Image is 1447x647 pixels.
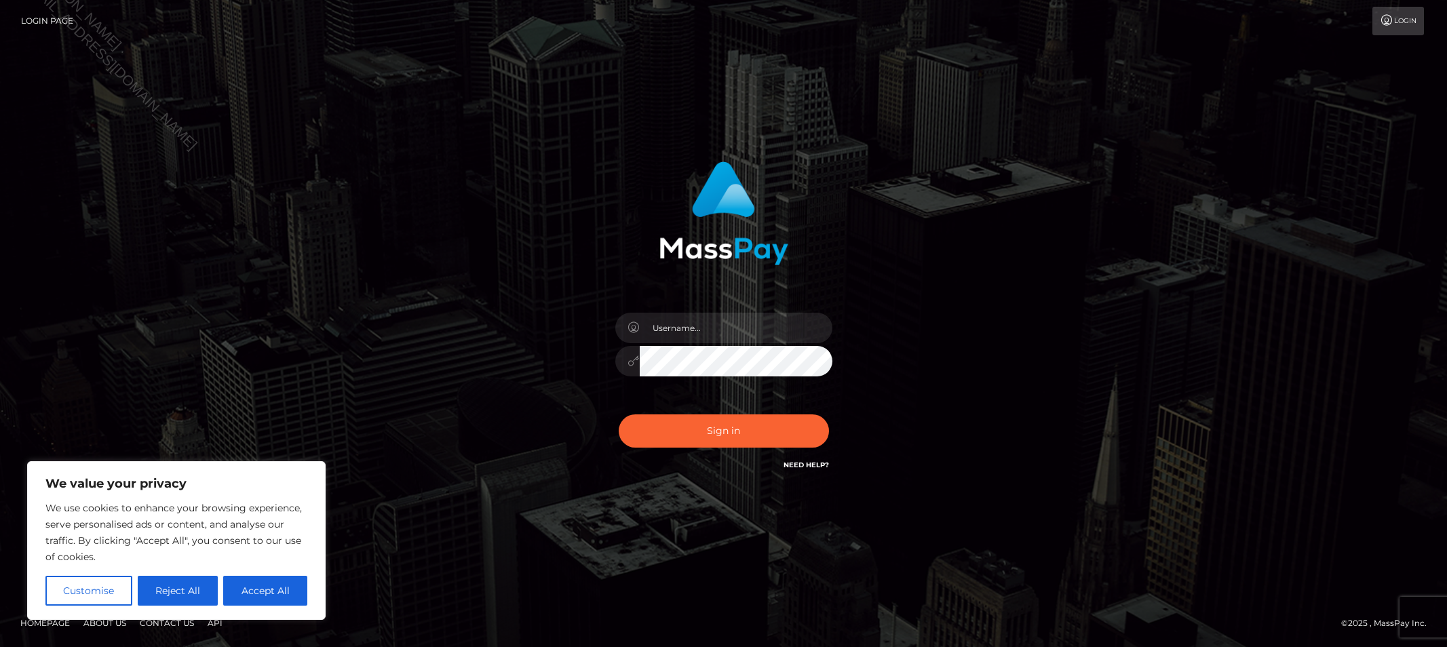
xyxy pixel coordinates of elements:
[134,612,199,633] a: Contact Us
[78,612,132,633] a: About Us
[45,576,132,606] button: Customise
[21,7,73,35] a: Login Page
[1372,7,1424,35] a: Login
[45,500,307,565] p: We use cookies to enhance your browsing experience, serve personalised ads or content, and analys...
[640,313,832,343] input: Username...
[45,475,307,492] p: We value your privacy
[202,612,228,633] a: API
[619,414,829,448] button: Sign in
[223,576,307,606] button: Accept All
[27,461,326,620] div: We value your privacy
[784,460,829,469] a: Need Help?
[659,161,788,265] img: MassPay Login
[138,576,218,606] button: Reject All
[1341,616,1437,631] div: © 2025 , MassPay Inc.
[15,612,75,633] a: Homepage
